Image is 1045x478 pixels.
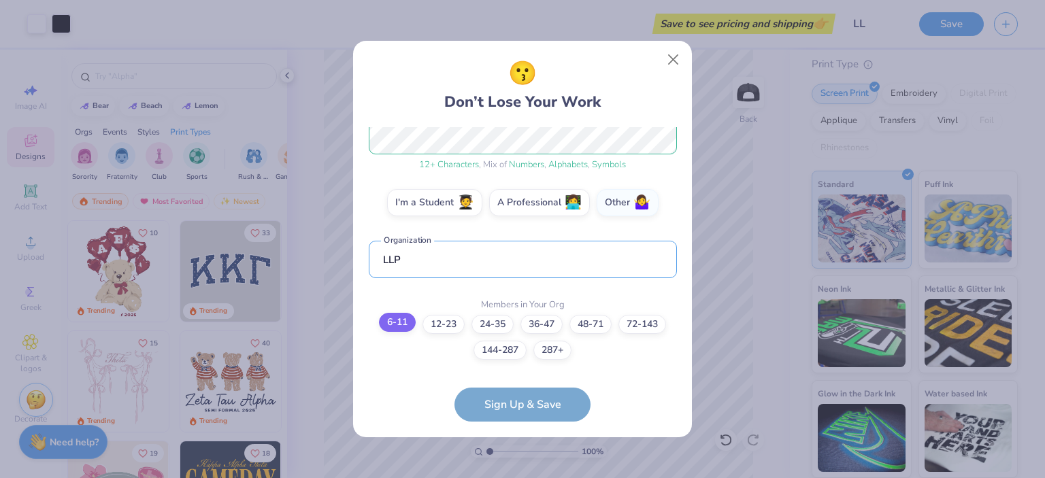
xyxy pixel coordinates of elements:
span: 🧑‍🎓 [457,195,474,211]
label: 144-287 [474,341,527,360]
label: 6-11 [379,313,416,332]
label: Members in Your Org [481,298,565,312]
span: Alphabets [548,158,588,171]
span: 😗 [508,56,537,91]
span: Symbols [592,158,626,171]
div: , Mix of , , [369,158,677,172]
label: 287+ [533,341,571,360]
label: 12-23 [422,315,465,334]
div: Don’t Lose Your Work [444,56,601,114]
label: 36-47 [520,315,563,334]
span: 👩‍💻 [565,195,582,211]
label: 48-71 [569,315,612,334]
span: 12 + Characters [419,158,479,171]
label: I'm a Student [387,189,482,216]
button: Close [661,47,686,73]
span: 🤷‍♀️ [633,195,650,211]
span: Numbers [509,158,544,171]
label: 72-143 [618,315,666,334]
label: A Professional [489,189,590,216]
label: 24-35 [471,315,514,334]
label: Other [597,189,659,216]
